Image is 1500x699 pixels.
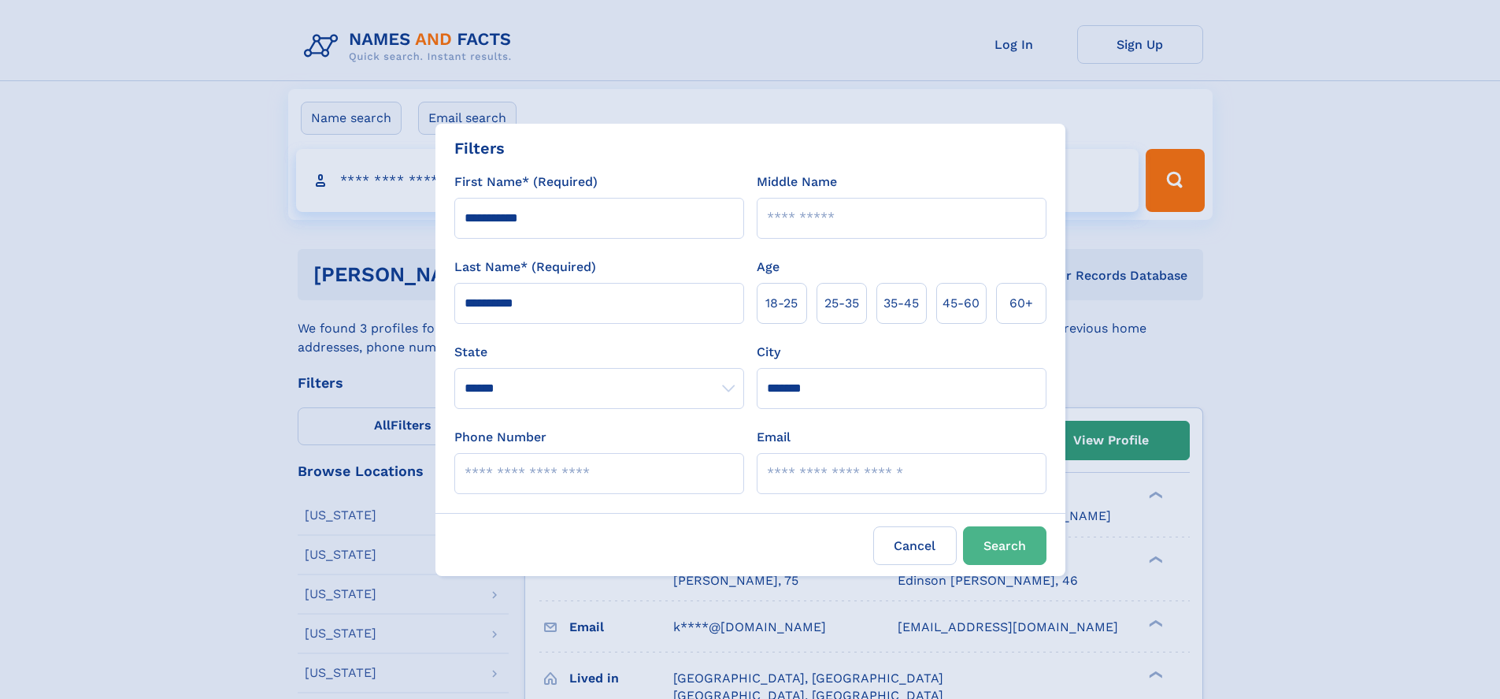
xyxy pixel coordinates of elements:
label: First Name* (Required) [454,173,598,191]
span: 35‑45 [883,294,919,313]
label: State [454,343,744,362]
label: Last Name* (Required) [454,258,596,277]
button: Search [963,526,1046,565]
div: Filters [454,136,505,160]
span: 25‑35 [824,294,859,313]
label: Cancel [873,526,957,565]
label: City [757,343,780,362]
label: Email [757,428,791,447]
label: Phone Number [454,428,546,447]
label: Age [757,258,780,277]
span: 18‑25 [765,294,798,313]
span: 45‑60 [943,294,980,313]
span: 60+ [1009,294,1033,313]
label: Middle Name [757,173,837,191]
